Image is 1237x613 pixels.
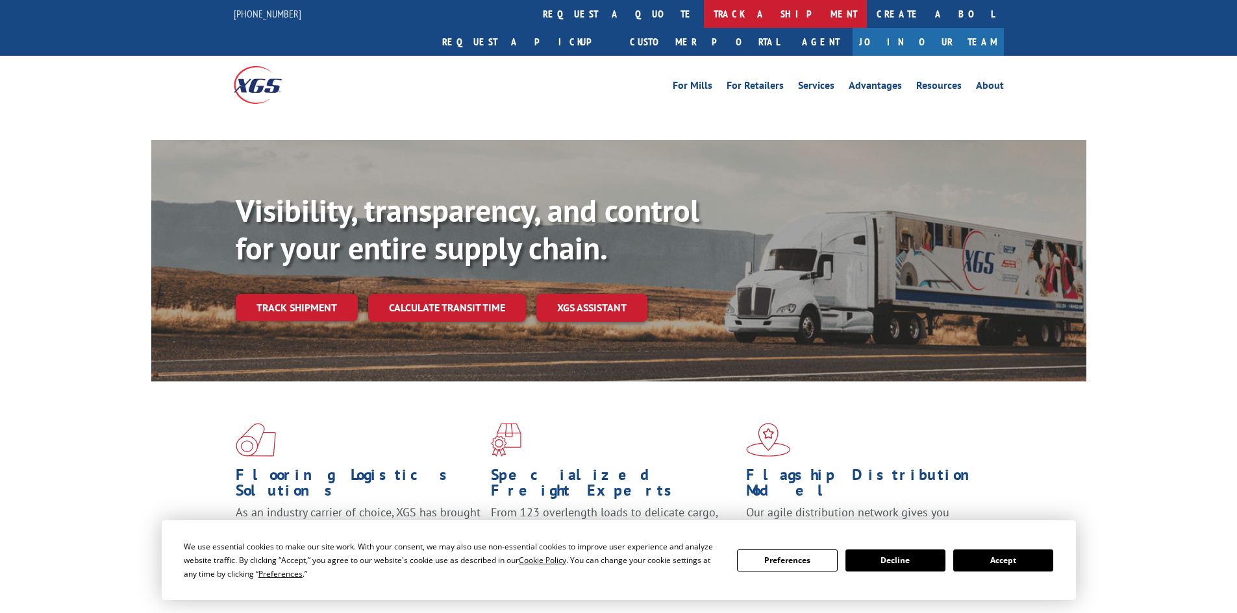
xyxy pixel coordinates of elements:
a: Customer Portal [620,28,789,56]
div: We use essential cookies to make our site work. With your consent, we may also use non-essential ... [184,540,721,581]
p: From 123 overlength loads to delicate cargo, our experienced staff knows the best way to move you... [491,505,736,562]
span: Cookie Policy [519,555,566,566]
a: [PHONE_NUMBER] [234,7,301,20]
b: Visibility, transparency, and control for your entire supply chain. [236,190,699,268]
h1: Flagship Distribution Model [746,467,992,505]
a: Join Our Team [853,28,1004,56]
span: As an industry carrier of choice, XGS has brought innovation and dedication to flooring logistics... [236,505,481,551]
h1: Flooring Logistics Solutions [236,467,481,505]
span: Our agile distribution network gives you nationwide inventory management on demand. [746,505,985,535]
button: Decline [845,549,945,571]
div: Cookie Consent Prompt [162,520,1076,600]
h1: Specialized Freight Experts [491,467,736,505]
a: Request a pickup [432,28,620,56]
img: xgs-icon-total-supply-chain-intelligence-red [236,423,276,457]
a: For Mills [673,80,712,95]
a: XGS ASSISTANT [536,294,647,322]
a: Calculate transit time [368,294,526,322]
img: xgs-icon-flagship-distribution-model-red [746,423,791,457]
a: Services [798,80,834,95]
span: Preferences [258,568,303,579]
a: For Retailers [727,80,784,95]
a: Agent [789,28,853,56]
a: About [976,80,1004,95]
a: Resources [916,80,962,95]
img: xgs-icon-focused-on-flooring-red [491,423,521,457]
a: Track shipment [236,294,358,321]
button: Accept [953,549,1053,571]
button: Preferences [737,549,837,571]
a: Advantages [849,80,902,95]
